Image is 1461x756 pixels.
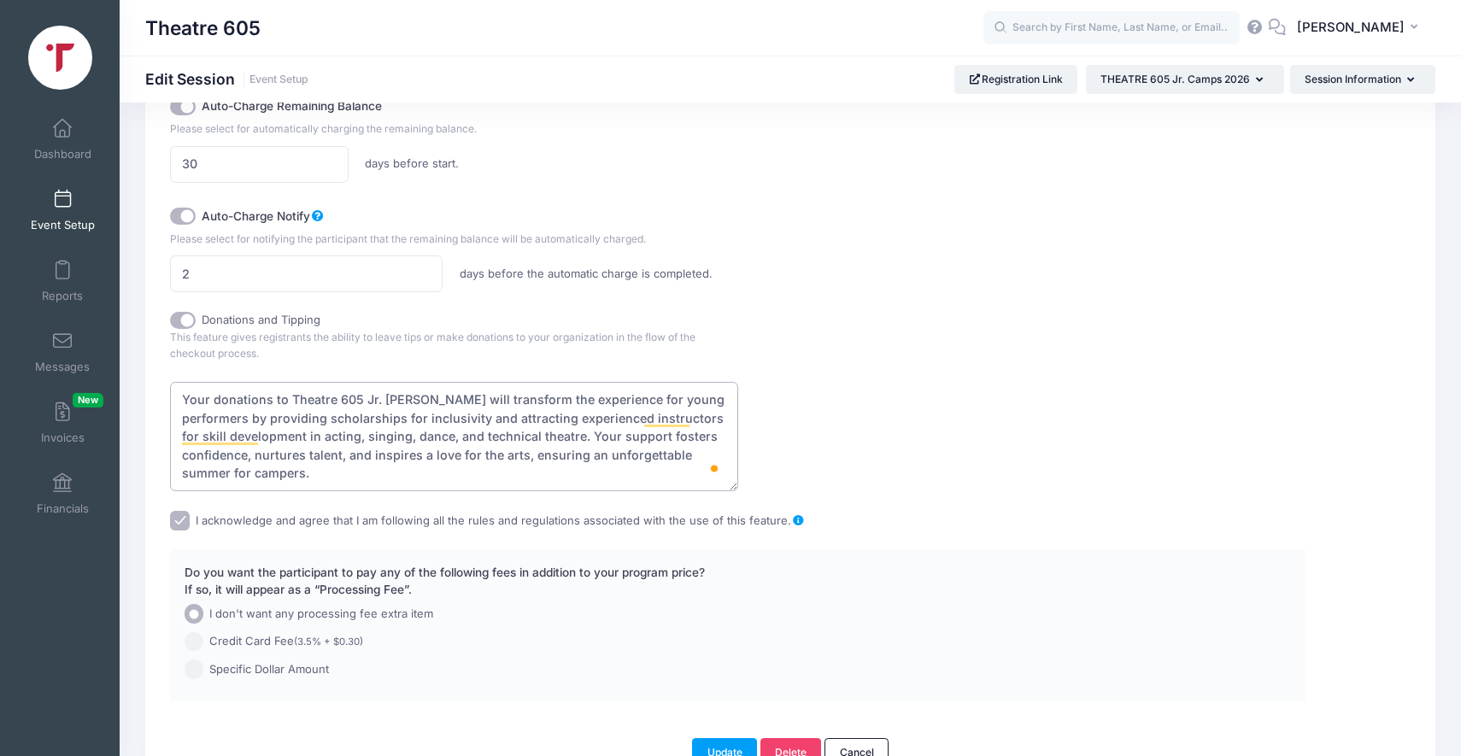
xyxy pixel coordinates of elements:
span: Specific Dollar Amount [209,661,329,678]
label: Auto-Charge Remaining Balance [202,92,485,115]
small: (3.5% + $0.30) [294,636,363,648]
input: I don't want any processing fee extra item [185,604,204,624]
span: [PERSON_NAME] [1297,18,1405,37]
span: Credit Card Fee [209,633,363,650]
a: Legal Disclaimer [791,513,805,527]
a: Notify the participant that the remaining balance will be automatically charged. [310,209,325,223]
button: THEATRE 605 Jr. Camps 2026 [1086,65,1284,94]
span: New [73,393,103,407]
textarea: To enrich screen reader interactions, please activate Accessibility in Grammarly extension settings [170,382,737,492]
span: Event Setup [31,218,95,232]
a: Messages [22,322,103,382]
span: Financials [37,501,89,516]
a: InvoicesNew [22,393,103,453]
input: Days [170,255,443,292]
label: Do you want the participant to pay any of the following fees in addition to your program price? I... [185,564,705,599]
span: I don't want any processing fee extra item [209,606,433,623]
label: I acknowledge and agree that I am following all the rules and regulations associated with the use... [196,513,805,530]
span: Dashboard [34,147,91,161]
input: Search by First Name, Last Name, or Email... [983,11,1240,45]
label: Auto-Charge Notify [202,202,627,225]
h1: Edit Session [145,70,308,88]
label: days before start. [356,155,467,173]
span: THEATRE 605 Jr. Camps 2026 [1100,73,1250,85]
input: Specific Dollar Amount [185,659,204,679]
label: days before the automatic charge is completed. [451,266,721,283]
span: Please select for notifying the participant that the remaining balance will be automatically char... [170,232,646,245]
button: [PERSON_NAME] [1286,9,1435,48]
h1: Theatre 605 [145,9,261,48]
span: Please select for automatically charging the remaining balance. [170,122,477,135]
a: Dashboard [22,109,103,169]
a: Event Setup [22,180,103,240]
input: Credit Card Fee(3.5% + $0.30) [185,632,204,652]
img: Theatre 605 [28,26,92,90]
span: Invoices [41,431,85,445]
a: Registration Link [954,65,1078,94]
label: Donations and Tipping [202,312,320,329]
input: Days [170,146,348,183]
a: Financials [22,464,103,524]
button: Session Information [1290,65,1435,94]
span: Reports [42,289,83,303]
a: Event Setup [249,73,308,86]
span: This feature gives registrants the ability to leave tips or make donations to your organization i... [170,331,695,360]
a: Reports [22,251,103,311]
span: Messages [35,360,90,374]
